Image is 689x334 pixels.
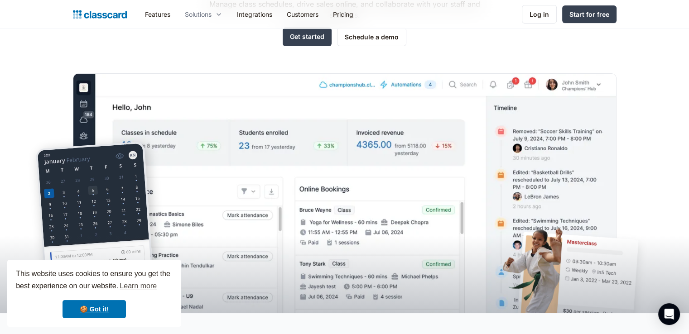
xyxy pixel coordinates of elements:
a: Customers [279,4,326,24]
a: dismiss cookie message [63,300,126,318]
div: Open Intercom Messenger [658,303,680,325]
a: learn more about cookies [118,279,158,293]
div: Start for free [569,10,609,19]
div: Solutions [185,10,212,19]
a: Features [138,4,178,24]
a: Start for free [562,5,617,23]
a: Schedule a demo [337,28,406,46]
a: Logo [73,8,127,21]
a: Integrations [230,4,279,24]
a: Pricing [326,4,361,24]
div: Solutions [178,4,230,24]
div: Log in [530,10,549,19]
a: Log in [522,5,557,24]
a: Get started [283,28,332,46]
span: This website uses cookies to ensure you get the best experience on our website. [16,268,173,293]
div: cookieconsent [7,260,181,327]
